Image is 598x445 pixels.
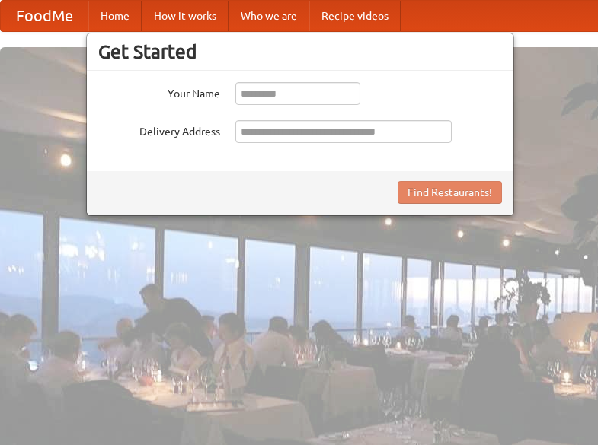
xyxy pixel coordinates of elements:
[1,1,88,31] a: FoodMe
[88,1,142,31] a: Home
[229,1,309,31] a: Who we are
[98,82,220,101] label: Your Name
[98,40,502,63] h3: Get Started
[142,1,229,31] a: How it works
[309,1,401,31] a: Recipe videos
[98,120,220,139] label: Delivery Address
[398,181,502,204] button: Find Restaurants!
